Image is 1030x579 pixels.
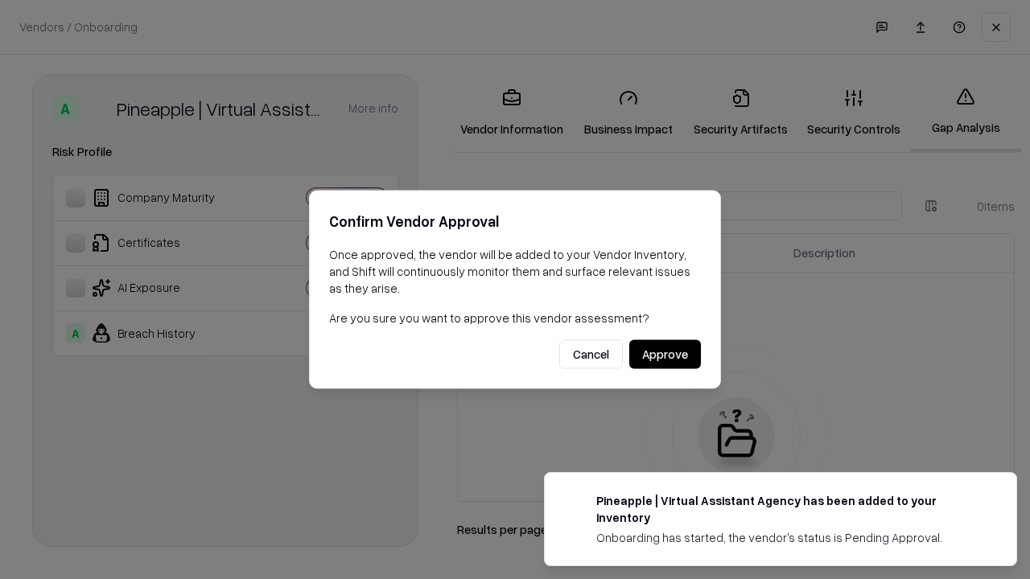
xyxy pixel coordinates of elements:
img: trypineapple.com [564,492,583,511]
p: Are you sure you want to approve this vendor assessment? [329,310,701,326]
button: Cancel [559,340,623,369]
button: Approve [629,340,701,369]
div: Onboarding has started, the vendor's status is Pending Approval. [596,529,978,546]
div: Pineapple | Virtual Assistant Agency has been added to your inventory [596,492,978,526]
h2: Confirm Vendor Approval [329,210,701,233]
p: Once approved, the vendor will be added to your Vendor Inventory, and Shift will continuously mon... [329,246,701,297]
